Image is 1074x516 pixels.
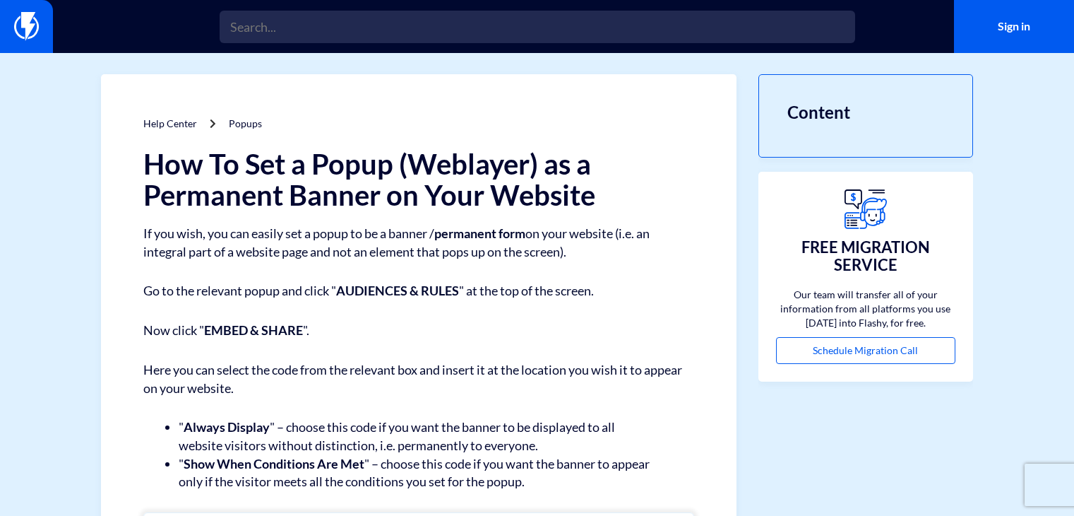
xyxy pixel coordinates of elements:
[434,225,525,241] strong: permanent form
[229,117,262,129] a: Popups
[220,11,855,43] input: Search...
[787,103,944,122] h3: Content
[143,322,694,340] p: Now click " ".
[143,117,197,129] a: Help Center
[143,361,694,397] p: Here you can select the code from the relevant box and insert it at the location you wish it to a...
[143,225,694,261] p: If you wish, you can easily set a popup to be a banner / on your website (i.e. an integral part o...
[184,419,270,435] strong: Always Display
[776,288,955,330] p: Our team will transfer all of your information from all platforms you use [DATE] into Flashy, for...
[336,283,459,298] strong: AUDIENCES & RULES
[179,418,659,455] li: " " – choose this code if you want the banner to be displayed to all website visitors without dis...
[776,337,955,364] a: Schedule Migration Call
[143,148,694,211] h1: How To Set a Popup (Weblayer) as a Permanent Banner on Your Website
[204,322,303,338] strong: EMBED & SHARE
[179,455,659,491] li: " " – choose this code if you want the banner to appear only if the visitor meets all the conditi...
[184,456,364,471] strong: Show When Conditions Are Met
[776,239,955,273] h3: FREE MIGRATION SERVICE
[143,282,694,300] p: Go to the relevant popup and click " " at the top of the screen.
